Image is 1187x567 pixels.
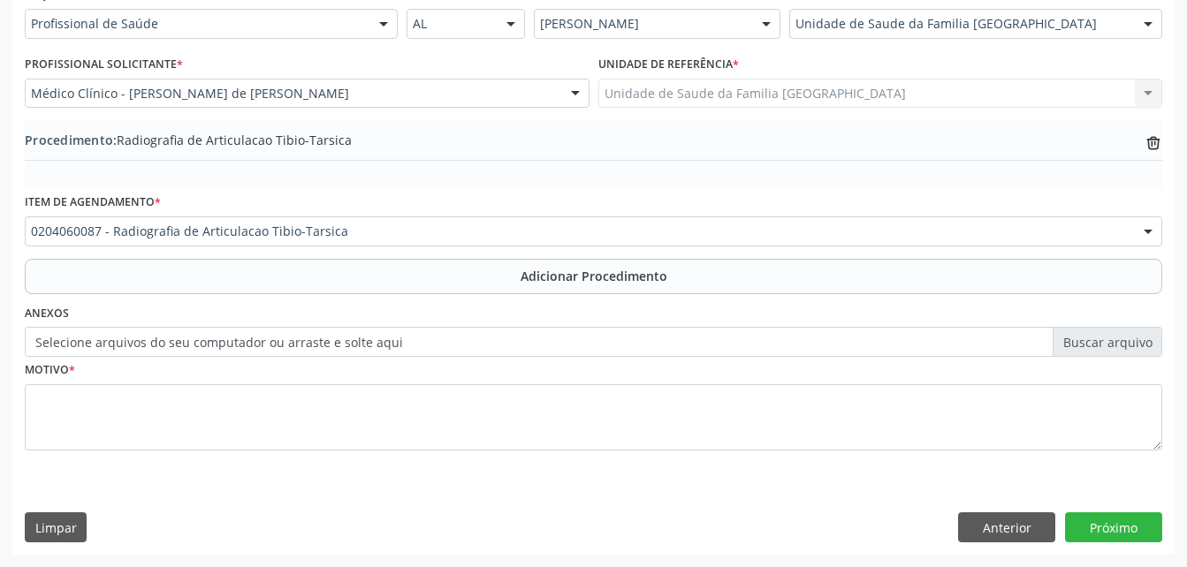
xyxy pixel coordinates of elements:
[25,131,352,149] span: Radiografia de Articulacao Tibio-Tarsica
[795,15,1126,33] span: Unidade de Saude da Familia [GEOGRAPHIC_DATA]
[25,51,183,79] label: Profissional Solicitante
[413,15,489,33] span: AL
[598,51,739,79] label: Unidade de referência
[25,357,75,384] label: Motivo
[25,300,69,328] label: Anexos
[540,15,743,33] span: [PERSON_NAME]
[1065,512,1162,542] button: Próximo
[958,512,1055,542] button: Anterior
[25,512,87,542] button: Limpar
[25,132,117,148] span: Procedimento:
[31,85,553,102] span: Médico Clínico - [PERSON_NAME] de [PERSON_NAME]
[31,223,1126,240] span: 0204060087 - Radiografia de Articulacao Tibio-Tarsica
[25,259,1162,294] button: Adicionar Procedimento
[25,189,161,216] label: Item de agendamento
[521,267,667,285] span: Adicionar Procedimento
[31,15,361,33] span: Profissional de Saúde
